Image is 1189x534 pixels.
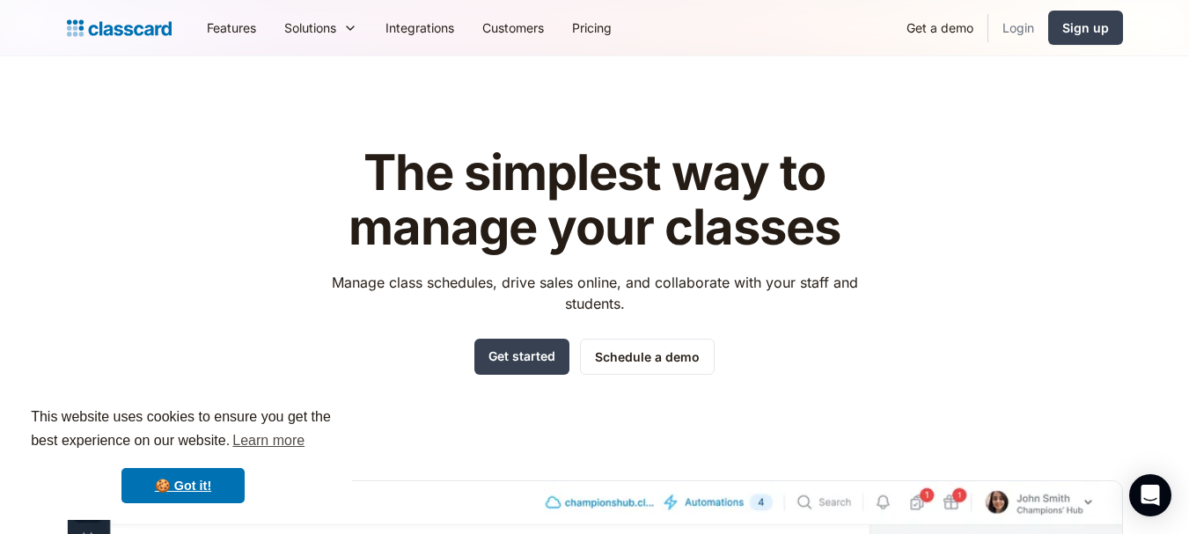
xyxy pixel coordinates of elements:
[230,428,307,454] a: learn more about cookies
[1062,18,1109,37] div: Sign up
[468,8,558,48] a: Customers
[1129,474,1171,516] div: Open Intercom Messenger
[315,272,874,314] p: Manage class schedules, drive sales online, and collaborate with your staff and students.
[580,339,715,375] a: Schedule a demo
[474,339,569,375] a: Get started
[892,8,987,48] a: Get a demo
[31,406,335,454] span: This website uses cookies to ensure you get the best experience on our website.
[988,8,1048,48] a: Login
[193,8,270,48] a: Features
[315,146,874,254] h1: The simplest way to manage your classes
[284,18,336,37] div: Solutions
[121,468,245,503] a: dismiss cookie message
[67,16,172,40] a: Logo
[270,8,371,48] div: Solutions
[1048,11,1123,45] a: Sign up
[14,390,352,520] div: cookieconsent
[371,8,468,48] a: Integrations
[558,8,626,48] a: Pricing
